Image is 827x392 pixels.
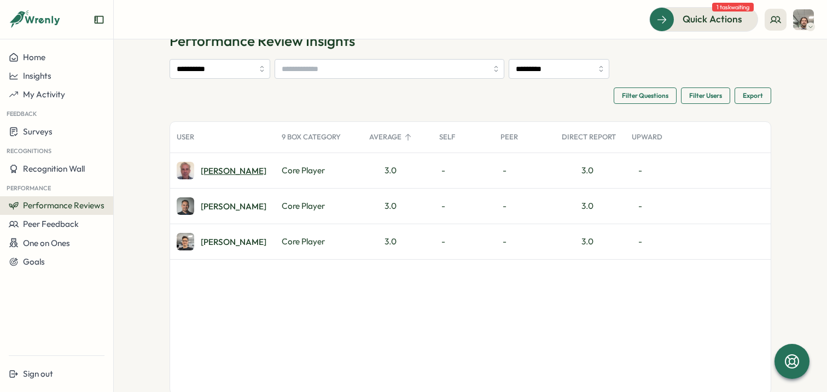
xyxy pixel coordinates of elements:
div: - [494,153,555,188]
div: User [170,126,275,148]
span: Surveys [23,126,53,137]
div: [PERSON_NAME] [201,167,266,175]
div: 3.0 [581,236,593,248]
div: 3.0 [581,200,593,212]
div: 3.0 [363,153,433,188]
span: Home [23,52,45,62]
div: 3.0 [363,189,433,224]
span: Recognition Wall [23,163,85,174]
h1: Performance Review Insights [170,31,771,50]
span: Export [743,88,763,103]
div: Upward [625,126,686,148]
button: Filter Users [681,87,730,104]
div: Direct Report [555,126,625,148]
span: Sign out [23,368,53,379]
div: - [625,153,686,188]
span: Filter Questions [622,88,668,103]
div: Average [363,126,433,148]
span: Quick Actions [683,12,742,26]
span: One on Ones [23,238,70,248]
button: Expand sidebar [94,14,104,25]
div: 3.0 [581,165,593,177]
button: Export [735,87,771,104]
a: David McNair[PERSON_NAME] [177,162,266,179]
div: [PERSON_NAME] [201,238,266,246]
img: David McNair [177,162,194,179]
img: Jamie Batabyal [177,197,194,215]
div: Core Player [275,153,363,188]
div: Peer [494,126,555,148]
button: Quick Actions [649,7,758,31]
div: [PERSON_NAME] [201,202,266,210]
div: - [433,189,494,224]
img: Greg Youngman [793,9,814,30]
div: - [494,224,555,259]
span: Filter Users [689,88,722,103]
div: 3.0 [363,224,433,259]
div: Self [433,126,494,148]
span: Performance Reviews [23,200,104,210]
div: Core Player [275,189,363,224]
div: - [494,189,555,224]
img: Daniele Faraglia [177,233,194,250]
span: Goals [23,256,45,267]
span: 1 task waiting [712,3,754,11]
a: Daniele Faraglia[PERSON_NAME] [177,233,266,250]
div: - [433,153,494,188]
div: - [625,224,686,259]
span: My Activity [23,89,65,100]
div: Core Player [275,224,363,259]
a: Jamie Batabyal[PERSON_NAME] [177,197,266,215]
button: Filter Questions [614,87,677,104]
span: Insights [23,71,51,81]
div: 9 Box Category [275,126,363,148]
div: - [433,224,494,259]
div: - [625,189,686,224]
span: Peer Feedback [23,219,79,229]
